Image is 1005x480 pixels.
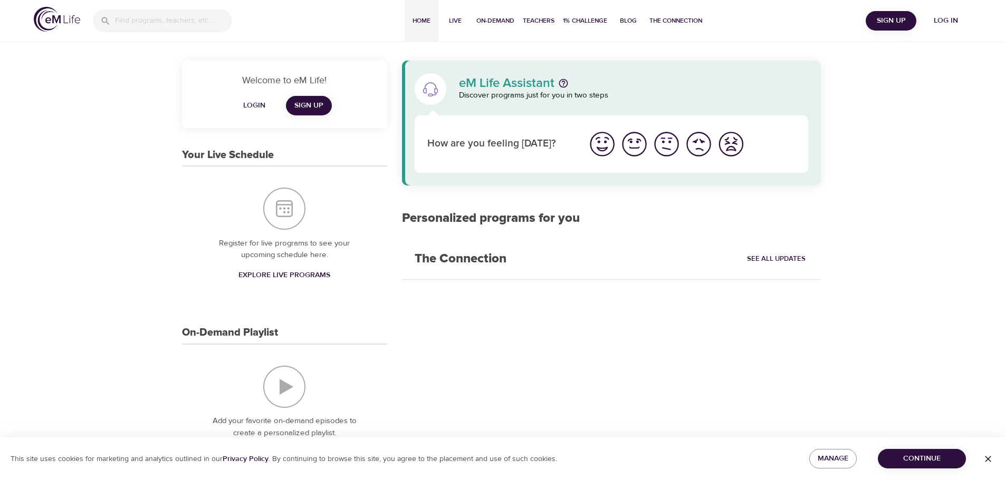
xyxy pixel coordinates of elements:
button: I'm feeling ok [650,128,683,160]
img: Your Live Schedule [263,188,305,230]
img: ok [652,130,681,159]
span: Manage [818,452,848,465]
h2: The Connection [402,239,519,279]
span: The Connection [649,15,702,26]
a: Sign Up [286,96,332,115]
span: Blog [616,15,641,26]
button: Log in [921,11,971,31]
button: I'm feeling worst [715,128,747,160]
button: Manage [809,449,857,468]
p: Add your favorite on-demand episodes to create a personalized playlist. [203,415,366,439]
span: 1% Challenge [563,15,607,26]
img: On-Demand Playlist [263,366,305,408]
a: Privacy Policy [223,454,269,464]
h3: On-Demand Playlist [182,327,278,339]
span: Sign Up [294,99,323,112]
span: Live [443,15,468,26]
p: Register for live programs to see your upcoming schedule here. [203,238,366,261]
img: bad [684,130,713,159]
h2: Personalized programs for you [402,211,821,226]
img: worst [716,130,745,159]
a: See All Updates [744,251,808,267]
img: good [620,130,649,159]
span: Log in [925,14,967,27]
button: Sign Up [866,11,916,31]
img: logo [34,7,80,32]
span: Continue [886,452,958,465]
span: Explore Live Programs [238,269,330,282]
span: Teachers [523,15,554,26]
img: eM Life Assistant [422,81,439,97]
p: How are you feeling [DATE]? [427,136,573,152]
button: Continue [878,449,966,468]
p: Discover programs just for you in two steps [459,90,809,102]
button: Login [237,96,271,115]
span: See All Updates [747,253,806,265]
button: I'm feeling bad [683,128,715,160]
button: I'm feeling great [586,128,618,160]
span: Home [409,15,434,26]
button: I'm feeling good [618,128,650,160]
span: On-Demand [476,15,514,26]
span: Sign Up [870,14,912,27]
p: Welcome to eM Life! [195,73,375,87]
span: Login [242,99,267,112]
input: Find programs, teachers, etc... [115,9,232,32]
p: eM Life Assistant [459,77,554,90]
img: great [588,130,617,159]
a: Explore Live Programs [234,266,334,285]
h3: Your Live Schedule [182,149,274,161]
